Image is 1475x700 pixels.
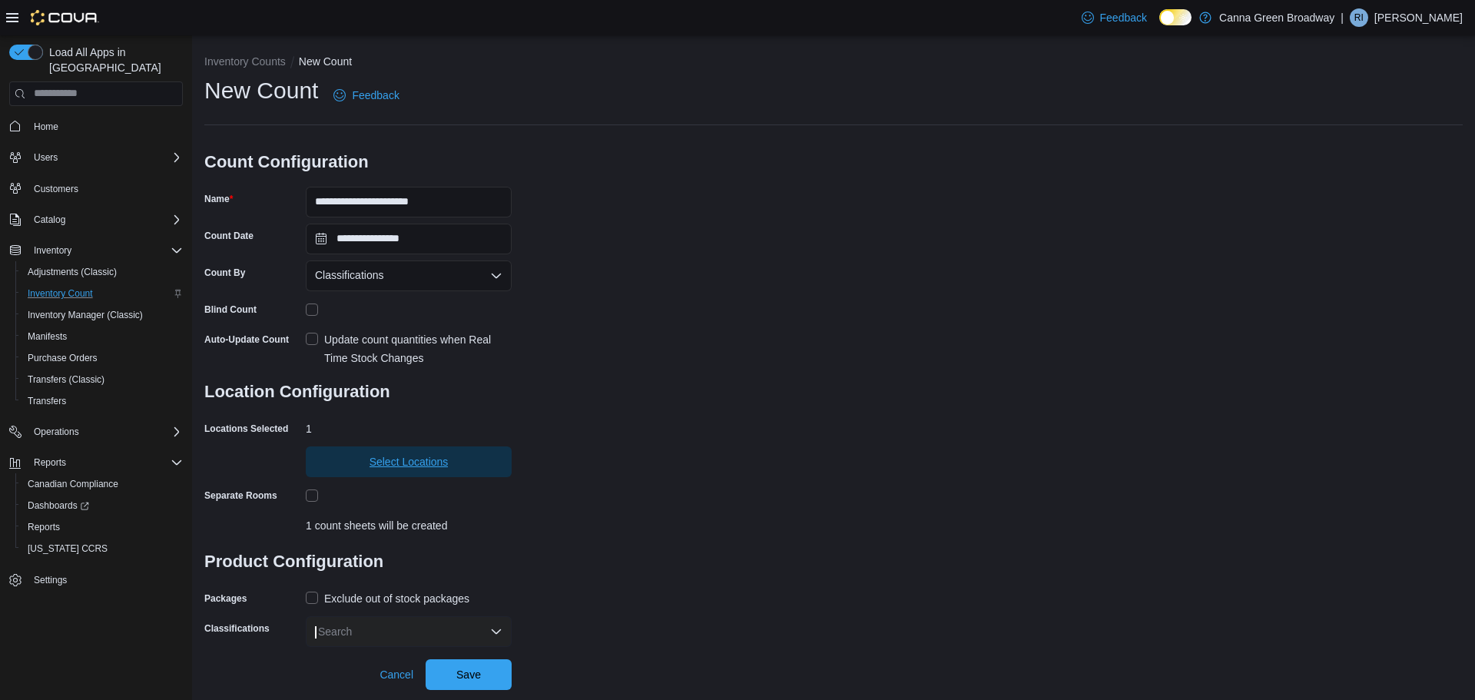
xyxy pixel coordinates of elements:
a: Purchase Orders [22,349,104,367]
button: Settings [3,569,189,591]
button: Transfers (Classic) [15,369,189,390]
span: Cancel [380,667,413,682]
span: Customers [34,183,78,195]
span: Customers [28,179,183,198]
span: Users [28,148,183,167]
span: Transfers [22,392,183,410]
a: [US_STATE] CCRS [22,539,114,558]
div: Raven Irwin [1350,8,1368,27]
p: Canna Green Broadway [1219,8,1334,27]
span: Transfers (Classic) [22,370,183,389]
a: Manifests [22,327,73,346]
span: Operations [34,426,79,438]
button: Open list of options [490,270,502,282]
span: Users [34,151,58,164]
span: Inventory Count [22,284,183,303]
span: [US_STATE] CCRS [28,542,108,555]
span: Transfers (Classic) [28,373,104,386]
button: Select Locations [306,446,512,477]
span: Classifications [315,266,383,284]
button: Adjustments (Classic) [15,261,189,283]
div: Separate Rooms [204,489,277,502]
span: Dark Mode [1159,25,1160,26]
span: Canadian Compliance [28,478,118,490]
button: Operations [3,421,189,443]
button: Customers [3,177,189,200]
button: Users [3,147,189,168]
button: Manifests [15,326,189,347]
span: Home [34,121,58,133]
span: Home [28,117,183,136]
label: Count By [204,267,245,279]
h1: New Count [204,75,318,106]
nav: Complex example [9,109,183,632]
a: Transfers (Classic) [22,370,111,389]
span: Dashboards [22,496,183,515]
a: Dashboards [15,495,189,516]
span: Reports [34,456,66,469]
a: Transfers [22,392,72,410]
span: Canadian Compliance [22,475,183,493]
span: Load All Apps in [GEOGRAPHIC_DATA] [43,45,183,75]
span: Catalog [34,214,65,226]
button: Purchase Orders [15,347,189,369]
div: Exclude out of stock packages [324,589,469,608]
span: RI [1354,8,1364,27]
div: 1 [306,416,512,435]
label: Count Date [204,230,254,242]
button: New Count [299,55,352,68]
h3: Count Configuration [204,138,512,187]
a: Feedback [1076,2,1153,33]
span: Purchase Orders [22,349,183,367]
a: Reports [22,518,66,536]
span: Settings [34,574,67,586]
button: Reports [28,453,72,472]
button: Operations [28,423,85,441]
button: Inventory [3,240,189,261]
div: Blind Count [204,304,257,316]
span: Feedback [352,88,399,103]
span: Inventory [28,241,183,260]
div: 1 count sheets will be created [306,513,512,532]
label: Name [204,193,233,205]
span: Purchase Orders [28,352,98,364]
a: Adjustments (Classic) [22,263,123,281]
button: Users [28,148,64,167]
label: Auto-Update Count [204,333,289,346]
label: Locations Selected [204,423,288,435]
button: Reports [3,452,189,473]
p: [PERSON_NAME] [1374,8,1463,27]
img: Cova [31,10,99,25]
button: Canadian Compliance [15,473,189,495]
span: Transfers [28,395,66,407]
input: Press the down key to open a popover containing a calendar. [306,224,512,254]
button: Home [3,115,189,138]
a: Inventory Count [22,284,99,303]
button: Transfers [15,390,189,412]
span: Inventory Manager (Classic) [28,309,143,321]
p: | [1341,8,1344,27]
span: Settings [28,570,183,589]
a: Settings [28,571,73,589]
button: Inventory [28,241,78,260]
button: Reports [15,516,189,538]
label: Classifications [204,622,270,635]
span: Adjustments (Classic) [22,263,183,281]
span: Save [456,667,481,682]
span: Manifests [22,327,183,346]
a: Feedback [327,80,405,111]
a: Canadian Compliance [22,475,124,493]
span: Inventory [34,244,71,257]
span: Operations [28,423,183,441]
span: Feedback [1100,10,1147,25]
span: Select Locations [370,454,449,469]
button: Inventory Count [15,283,189,304]
span: Dashboards [28,499,89,512]
span: Inventory Count [28,287,93,300]
nav: An example of EuiBreadcrumbs [204,54,1463,72]
button: Catalog [28,211,71,229]
span: Reports [28,521,60,533]
a: Home [28,118,65,136]
button: Cancel [373,659,419,690]
a: Inventory Manager (Classic) [22,306,149,324]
